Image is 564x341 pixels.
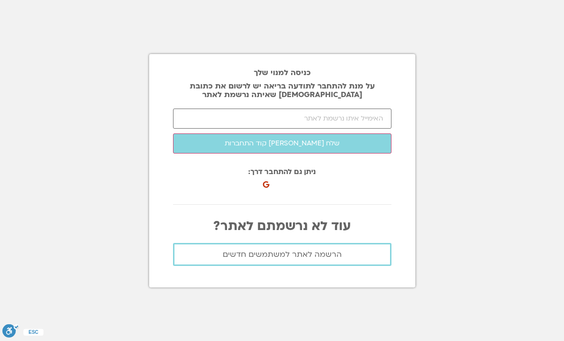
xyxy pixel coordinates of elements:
[223,250,342,259] span: הרשמה לאתר למשתמשים חדשים
[173,219,391,233] p: עוד לא נרשמתם לאתר?
[173,82,391,99] p: על מנת להתחבר לתודעה בריאה יש לרשום את כתובת [DEMOGRAPHIC_DATA] שאיתה נרשמת לאתר
[173,109,391,129] input: האימייל איתו נרשמת לאתר
[173,243,391,266] a: הרשמה לאתר למשתמשים חדשים
[173,68,391,77] h2: כניסה למנוי שלך
[173,133,391,154] button: שלח [PERSON_NAME] קוד התחברות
